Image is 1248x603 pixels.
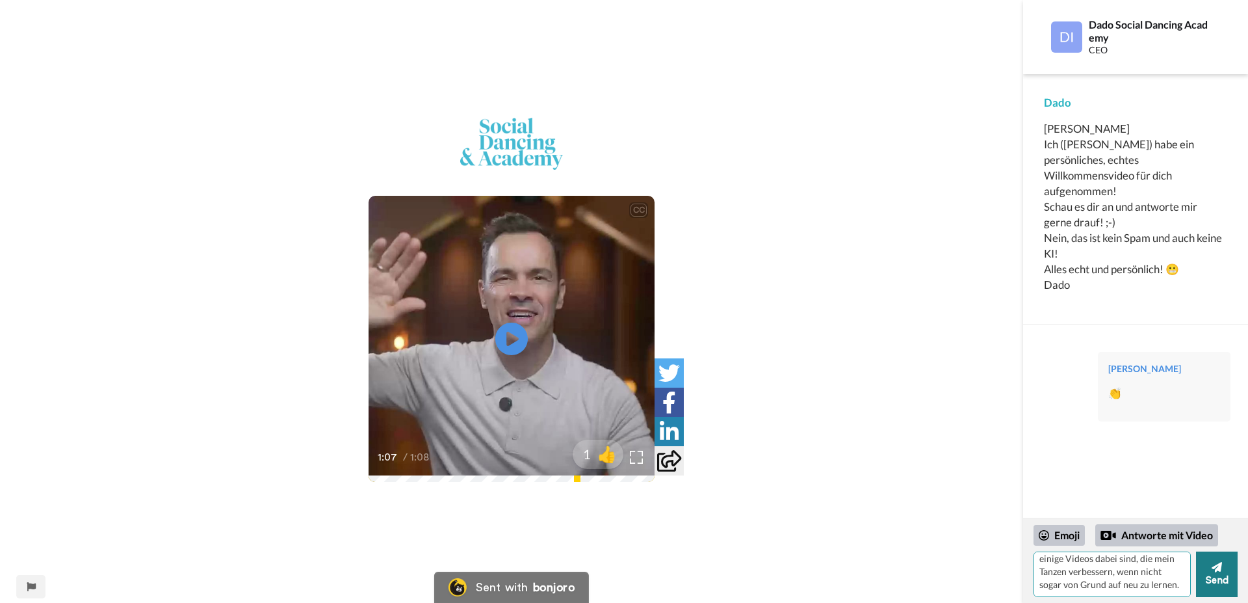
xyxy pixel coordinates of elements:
[476,582,528,593] div: Sent with
[448,578,467,596] img: Bonjoro Logo
[1108,386,1220,401] div: 👏
[403,449,408,465] span: /
[533,582,575,593] div: bonjoro
[460,118,563,170] img: 574aebd0-0583-4801-90c5-9e7319c75b88
[1108,362,1220,375] div: [PERSON_NAME]
[1033,525,1085,546] div: Emoji
[378,449,400,465] span: 1:07
[591,444,623,464] span: 👍
[1196,552,1238,597] button: Send
[573,445,591,463] span: 1
[1051,21,1082,53] img: Profile Image
[434,572,589,603] a: Bonjoro LogoSent withbonjoro
[1044,121,1227,293] div: [PERSON_NAME] Ich ([PERSON_NAME]) habe ein persönliches, echtes Willkommensvideo für dich aufgeno...
[1033,552,1191,597] textarea: [PERSON_NAME], vielen Dank für den tollen willkommensgruss. Ich tanze schon seit vielen Jahren ma...
[410,449,433,465] span: 1:08
[1044,95,1227,111] div: Dado
[1100,528,1116,543] div: Reply by Video
[1095,524,1218,546] div: Antworte mit Video
[573,440,623,469] button: 1👍
[1089,18,1213,43] div: Dado Social Dancing Academy
[1089,45,1213,56] div: CEO
[630,204,647,217] div: CC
